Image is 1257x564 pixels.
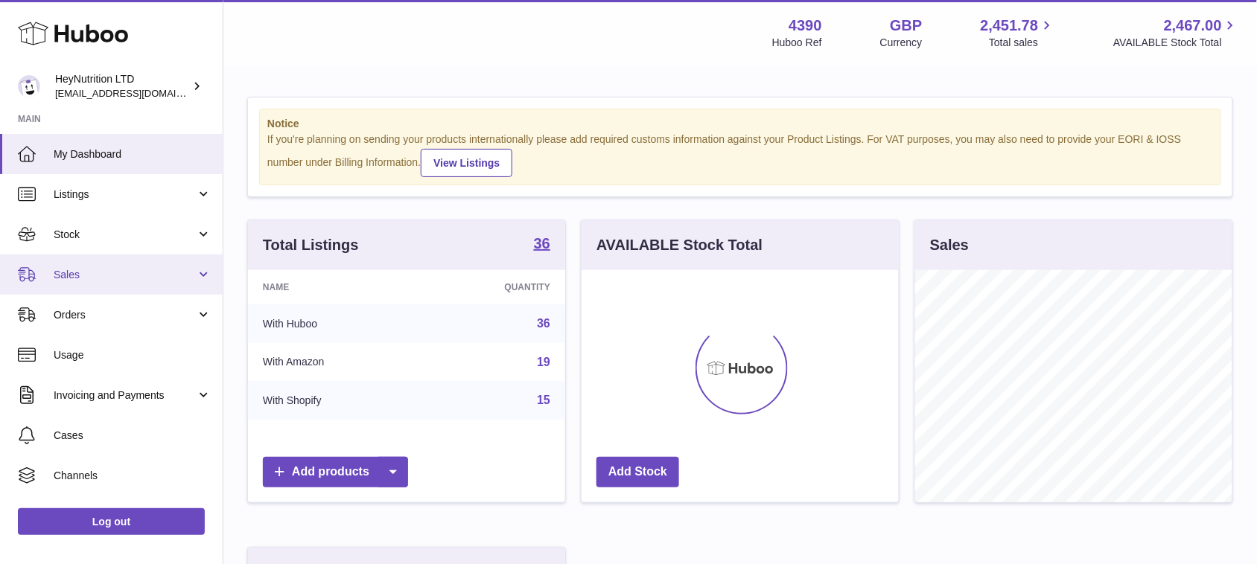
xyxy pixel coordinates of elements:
td: With Amazon [248,343,421,382]
span: 2,451.78 [981,16,1039,36]
a: 2,451.78 Total sales [981,16,1056,50]
td: With Huboo [248,304,421,343]
a: 19 [537,356,550,368]
a: Add products [263,457,408,487]
span: Sales [54,268,196,282]
span: Usage [54,348,211,362]
a: Log out [18,508,205,535]
span: Invoicing and Payments [54,388,196,403]
a: 15 [537,394,550,406]
strong: Notice [267,117,1213,131]
span: 2,467.00 [1164,16,1222,36]
span: Orders [54,308,196,322]
strong: 36 [534,236,550,251]
h3: Total Listings [263,235,359,255]
span: AVAILABLE Stock Total [1113,36,1239,50]
span: Listings [54,188,196,202]
th: Quantity [421,270,565,304]
div: Currency [880,36,923,50]
a: View Listings [421,149,512,177]
span: Channels [54,469,211,483]
div: Huboo Ref [772,36,822,50]
div: If you're planning on sending your products internationally please add required customs informati... [267,132,1213,177]
a: 36 [537,317,550,330]
a: 36 [534,236,550,254]
th: Name [248,270,421,304]
td: With Shopify [248,381,421,420]
span: My Dashboard [54,147,211,161]
strong: 4390 [789,16,822,36]
h3: AVAILABLE Stock Total [596,235,763,255]
img: info@heynutrition.com [18,75,40,97]
a: Add Stock [596,457,679,487]
h3: Sales [930,235,969,255]
strong: GBP [890,16,922,36]
span: Cases [54,429,211,443]
a: 2,467.00 AVAILABLE Stock Total [1113,16,1239,50]
div: HeyNutrition LTD [55,72,189,100]
span: [EMAIL_ADDRESS][DOMAIN_NAME] [55,87,219,99]
span: Total sales [989,36,1055,50]
span: Stock [54,228,196,242]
